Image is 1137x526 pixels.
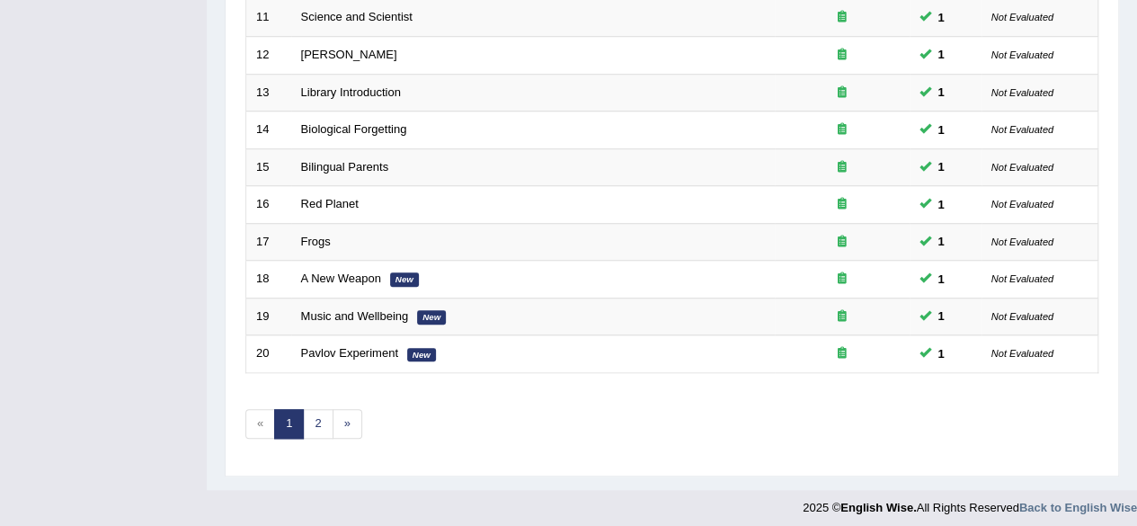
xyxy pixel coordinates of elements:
[417,310,446,325] em: New
[991,273,1053,284] small: Not Evaluated
[301,122,407,136] a: Biological Forgetting
[390,272,419,287] em: New
[246,261,291,299] td: 18
[246,74,291,111] td: 13
[246,223,291,261] td: 17
[785,85,900,102] div: Exam occurring question
[931,83,952,102] span: You can still take this question
[991,12,1053,22] small: Not Evaluated
[785,9,900,26] div: Exam occurring question
[785,121,900,138] div: Exam occurring question
[333,409,362,439] a: »
[991,236,1053,247] small: Not Evaluated
[301,309,409,323] a: Music and Wellbeing
[931,157,952,176] span: You can still take this question
[246,148,291,186] td: 15
[931,45,952,64] span: You can still take this question
[1019,501,1137,514] a: Back to English Wise
[931,344,952,363] span: You can still take this question
[301,197,359,210] a: Red Planet
[301,48,397,61] a: [PERSON_NAME]
[301,235,331,248] a: Frogs
[991,162,1053,173] small: Not Evaluated
[785,196,900,213] div: Exam occurring question
[245,409,275,439] span: «
[931,232,952,251] span: You can still take this question
[785,234,900,251] div: Exam occurring question
[246,298,291,335] td: 19
[274,409,304,439] a: 1
[785,345,900,362] div: Exam occurring question
[991,311,1053,322] small: Not Evaluated
[785,159,900,176] div: Exam occurring question
[785,308,900,325] div: Exam occurring question
[931,8,952,27] span: You can still take this question
[991,49,1053,60] small: Not Evaluated
[991,199,1053,210] small: Not Evaluated
[785,271,900,288] div: Exam occurring question
[301,272,381,285] a: A New Weapon
[301,160,389,174] a: Bilingual Parents
[301,10,413,23] a: Science and Scientist
[407,348,436,362] em: New
[991,87,1053,98] small: Not Evaluated
[931,270,952,289] span: You can still take this question
[246,111,291,149] td: 14
[931,195,952,214] span: You can still take this question
[931,307,952,325] span: You can still take this question
[246,36,291,74] td: 12
[246,186,291,224] td: 16
[301,346,398,360] a: Pavlov Experiment
[303,409,333,439] a: 2
[246,335,291,373] td: 20
[803,490,1137,516] div: 2025 © All Rights Reserved
[931,120,952,139] span: You can still take this question
[991,124,1053,135] small: Not Evaluated
[785,47,900,64] div: Exam occurring question
[840,501,916,514] strong: English Wise.
[991,348,1053,359] small: Not Evaluated
[301,85,401,99] a: Library Introduction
